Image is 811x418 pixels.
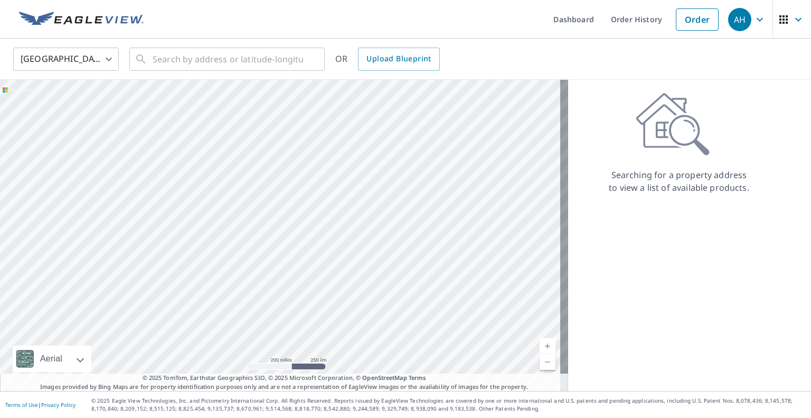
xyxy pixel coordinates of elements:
[540,338,555,354] a: Current Level 5, Zoom In
[362,374,407,382] a: OpenStreetMap
[358,48,439,71] a: Upload Blueprint
[19,12,144,27] img: EV Logo
[728,8,751,31] div: AH
[676,8,719,31] a: Order
[409,374,426,382] a: Terms
[5,401,38,408] a: Terms of Use
[37,346,65,372] div: Aerial
[143,374,426,383] span: © 2025 TomTom, Earthstar Geographics SIO, © 2025 Microsoft Corporation, ©
[540,354,555,370] a: Current Level 5, Zoom Out
[13,44,119,74] div: [GEOGRAPHIC_DATA]
[41,401,76,408] a: Privacy Policy
[153,44,303,74] input: Search by address or latitude-longitude
[335,48,440,71] div: OR
[13,346,91,372] div: Aerial
[366,52,431,66] span: Upload Blueprint
[5,402,76,408] p: |
[608,169,750,194] p: Searching for a property address to view a list of available products.
[91,397,806,413] p: © 2025 Eagle View Technologies, Inc. and Pictometry International Corp. All Rights Reserved. Repo...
